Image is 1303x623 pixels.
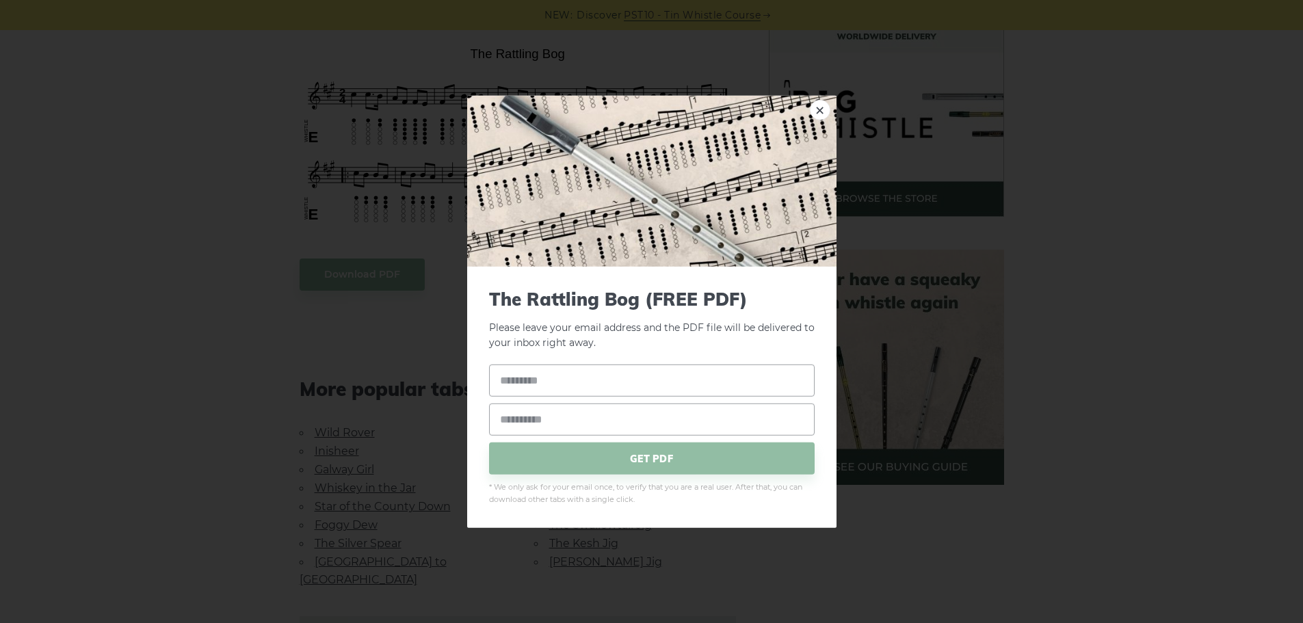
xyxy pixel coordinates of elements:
a: × [810,99,830,120]
span: The Rattling Bog (FREE PDF) [489,288,815,309]
p: Please leave your email address and the PDF file will be delivered to your inbox right away. [489,288,815,351]
span: GET PDF [489,442,815,475]
img: Tin Whistle Tab Preview [467,95,837,266]
span: * We only ask for your email once, to verify that you are a real user. After that, you can downlo... [489,481,815,506]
